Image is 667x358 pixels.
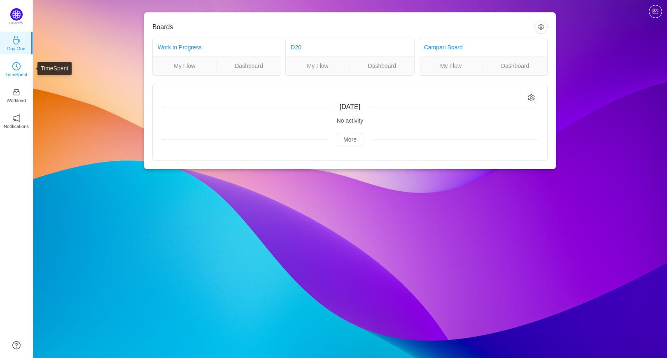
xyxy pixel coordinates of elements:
p: Notifications [4,123,29,130]
a: icon: question-circle [12,341,21,349]
p: Day One [7,45,25,52]
a: icon: clock-circleTimeSpent [12,65,21,73]
a: My Flow [286,61,350,70]
button: icon: picture [649,5,662,18]
p: Workload [7,97,26,104]
i: icon: setting [528,94,535,101]
a: icon: inboxWorkload [12,91,21,99]
button: icon: setting [534,21,548,34]
h3: Boards [152,23,534,31]
a: Work in Progress [158,44,202,51]
a: Dashboard [217,61,281,70]
i: icon: clock-circle [12,62,21,70]
a: My Flow [153,61,217,70]
span: [DATE] [340,103,360,110]
a: My Flow [419,61,483,70]
a: D20 [291,44,301,51]
button: More [337,133,363,146]
p: Quantify [9,21,23,26]
p: TimeSpent [5,71,28,78]
a: icon: coffeeDay One [12,39,21,47]
a: Campari Board [424,44,463,51]
i: icon: notification [12,114,21,122]
a: icon: notificationNotifications [12,116,21,125]
div: No activity [163,116,537,125]
a: Dashboard [483,61,547,70]
i: icon: coffee [12,36,21,44]
i: icon: inbox [12,88,21,96]
img: Quantify [10,8,23,21]
a: Dashboard [350,61,414,70]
